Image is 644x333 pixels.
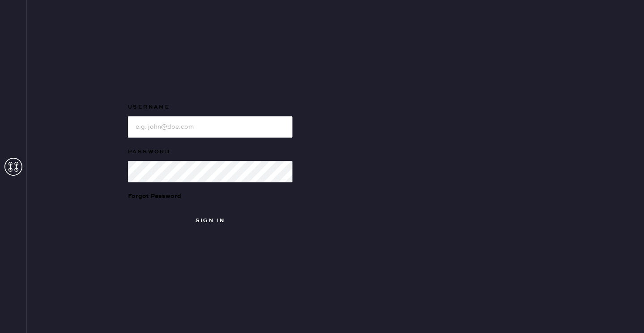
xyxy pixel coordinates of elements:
label: Password [128,147,292,157]
a: Forgot Password [128,182,181,210]
input: e.g. john@doe.com [128,116,292,138]
label: Username [128,102,292,113]
div: Forgot Password [128,191,181,201]
button: Sign in [128,210,292,232]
